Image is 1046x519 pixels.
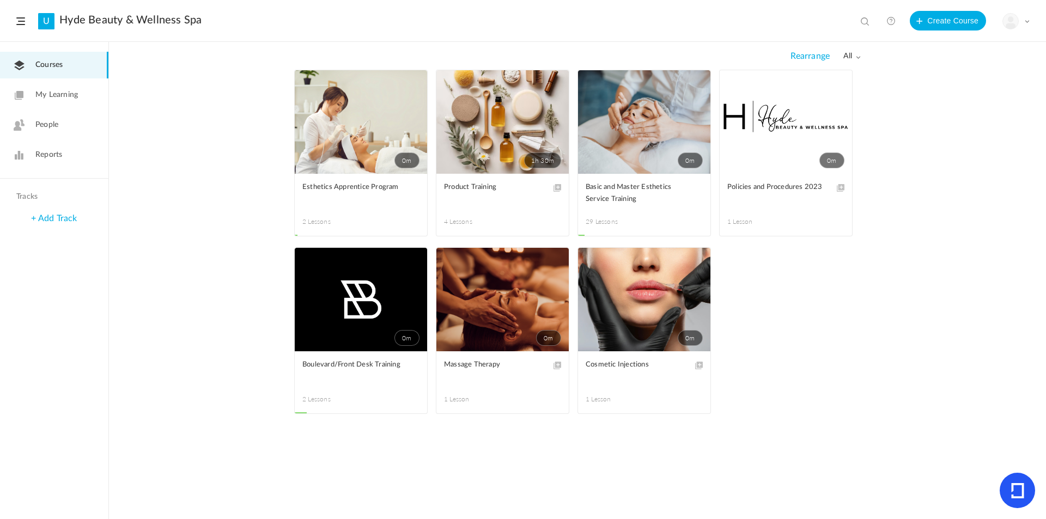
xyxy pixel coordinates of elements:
[394,152,419,168] span: 0m
[35,89,78,101] span: My Learning
[536,330,561,346] span: 0m
[586,217,644,227] span: 29 Lessons
[586,394,644,404] span: 1 Lesson
[843,52,861,61] span: all
[16,192,89,202] h4: Tracks
[444,181,545,193] span: Product Training
[819,152,844,168] span: 0m
[444,359,545,371] span: Massage Therapy
[727,217,786,227] span: 1 Lesson
[35,59,63,71] span: Courses
[444,359,561,383] a: Massage Therapy
[302,217,361,227] span: 2 Lessons
[302,359,419,383] a: Boulevard/Front Desk Training
[586,359,686,371] span: Cosmetic Injections
[394,330,419,346] span: 0m
[302,181,419,206] a: Esthetics Apprentice Program
[720,70,852,174] a: 0m
[302,394,361,404] span: 2 Lessons
[586,181,686,205] span: Basic and Master Esthetics Service Training
[790,51,830,62] span: Rearrange
[578,70,710,174] a: 0m
[35,149,62,161] span: Reports
[295,248,427,351] a: 0m
[678,152,703,168] span: 0m
[524,152,561,168] span: 1h 30m
[727,181,844,206] a: Policies and Procedures 2023
[436,70,569,174] a: 1h 30m
[444,217,503,227] span: 4 Lessons
[1003,14,1018,29] img: user-image.png
[436,248,569,351] a: 0m
[444,181,561,206] a: Product Training
[35,119,58,131] span: People
[295,70,427,174] a: 0m
[678,330,703,346] span: 0m
[444,394,503,404] span: 1 Lesson
[727,181,828,193] span: Policies and Procedures 2023
[910,11,986,30] button: Create Course
[302,359,403,371] span: Boulevard/Front Desk Training
[586,359,703,383] a: Cosmetic Injections
[31,214,77,223] a: + Add Track
[586,181,703,206] a: Basic and Master Esthetics Service Training
[578,248,710,351] a: 0m
[59,14,202,27] a: Hyde Beauty & Wellness Spa
[302,181,403,193] span: Esthetics Apprentice Program
[38,13,54,29] a: U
